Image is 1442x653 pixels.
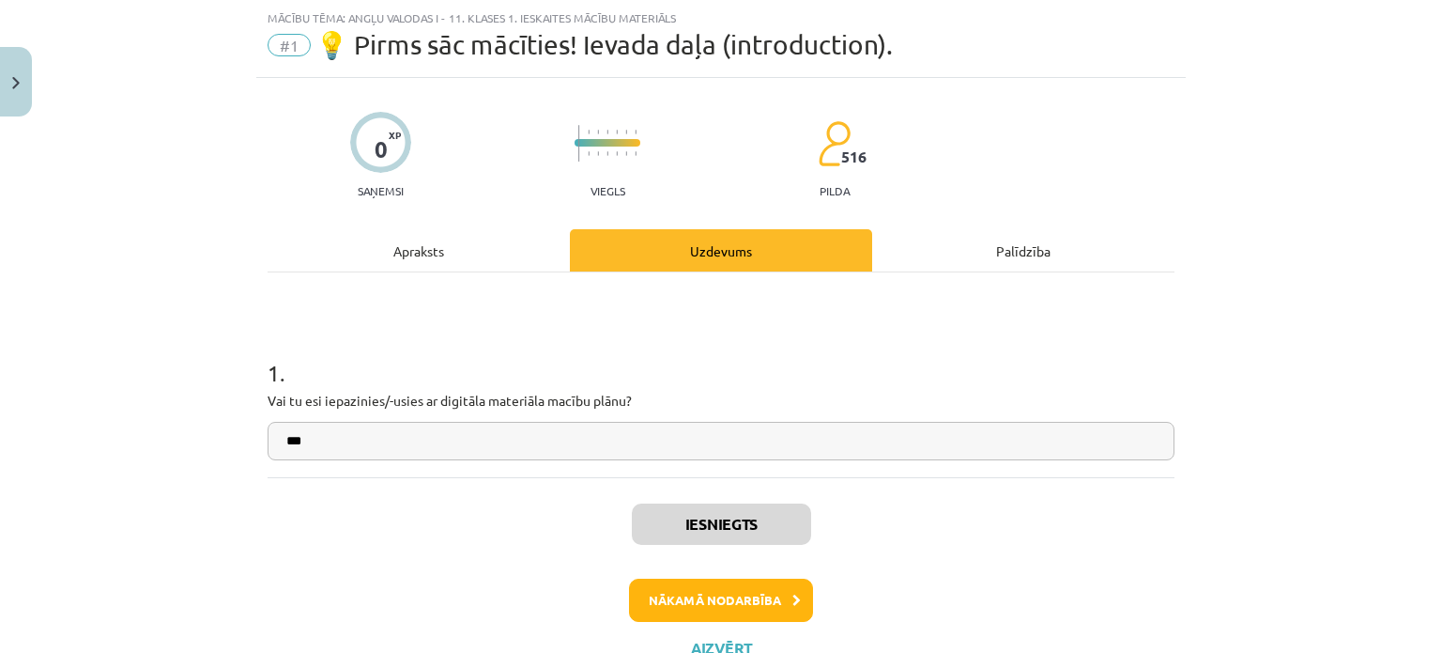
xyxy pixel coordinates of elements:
img: icon-short-line-57e1e144782c952c97e751825c79c345078a6d821885a25fce030b3d8c18986b.svg [616,151,618,156]
p: pilda [820,184,850,197]
img: icon-close-lesson-0947bae3869378f0d4975bcd49f059093ad1ed9edebbc8119c70593378902aed.svg [12,77,20,89]
img: icon-short-line-57e1e144782c952c97e751825c79c345078a6d821885a25fce030b3d8c18986b.svg [606,151,608,156]
span: XP [389,130,401,140]
button: Nākamā nodarbība [629,579,813,622]
img: icon-short-line-57e1e144782c952c97e751825c79c345078a6d821885a25fce030b3d8c18986b.svg [635,130,637,134]
span: 💡 Pirms sāc mācīties! Ievada daļa (introduction). [315,29,893,60]
img: icon-short-line-57e1e144782c952c97e751825c79c345078a6d821885a25fce030b3d8c18986b.svg [597,130,599,134]
span: #1 [268,34,311,56]
div: Uzdevums [570,229,872,272]
div: Palīdzība [872,229,1174,272]
img: icon-short-line-57e1e144782c952c97e751825c79c345078a6d821885a25fce030b3d8c18986b.svg [616,130,618,134]
p: Saņemsi [350,184,411,197]
div: 0 [375,136,388,163]
img: icon-short-line-57e1e144782c952c97e751825c79c345078a6d821885a25fce030b3d8c18986b.svg [588,151,590,156]
img: icon-short-line-57e1e144782c952c97e751825c79c345078a6d821885a25fce030b3d8c18986b.svg [635,151,637,156]
img: icon-long-line-d9ea69661e0d244f92f715978eff75569469978d946b2353a9bb055b3ed8787d.svg [578,125,580,162]
img: icon-short-line-57e1e144782c952c97e751825c79c345078a6d821885a25fce030b3d8c18986b.svg [606,130,608,134]
button: Iesniegts [632,504,811,545]
span: 516 [841,148,867,165]
img: icon-short-line-57e1e144782c952c97e751825c79c345078a6d821885a25fce030b3d8c18986b.svg [625,130,627,134]
img: students-c634bb4e5e11cddfef0936a35e636f08e4e9abd3cc4e673bd6f9a4125e45ecb1.svg [818,120,851,167]
div: Mācību tēma: Angļu valodas i - 11. klases 1. ieskaites mācību materiāls [268,11,1174,24]
p: Viegls [591,184,625,197]
img: icon-short-line-57e1e144782c952c97e751825c79c345078a6d821885a25fce030b3d8c18986b.svg [588,130,590,134]
div: Apraksts [268,229,570,272]
p: Vai tu esi iepazinies/-usies ar digitāla materiāla macību plānu? [268,391,1174,411]
img: icon-short-line-57e1e144782c952c97e751825c79c345078a6d821885a25fce030b3d8c18986b.svg [597,151,599,156]
img: icon-short-line-57e1e144782c952c97e751825c79c345078a6d821885a25fce030b3d8c18986b.svg [625,151,627,156]
h1: 1 . [268,327,1174,385]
